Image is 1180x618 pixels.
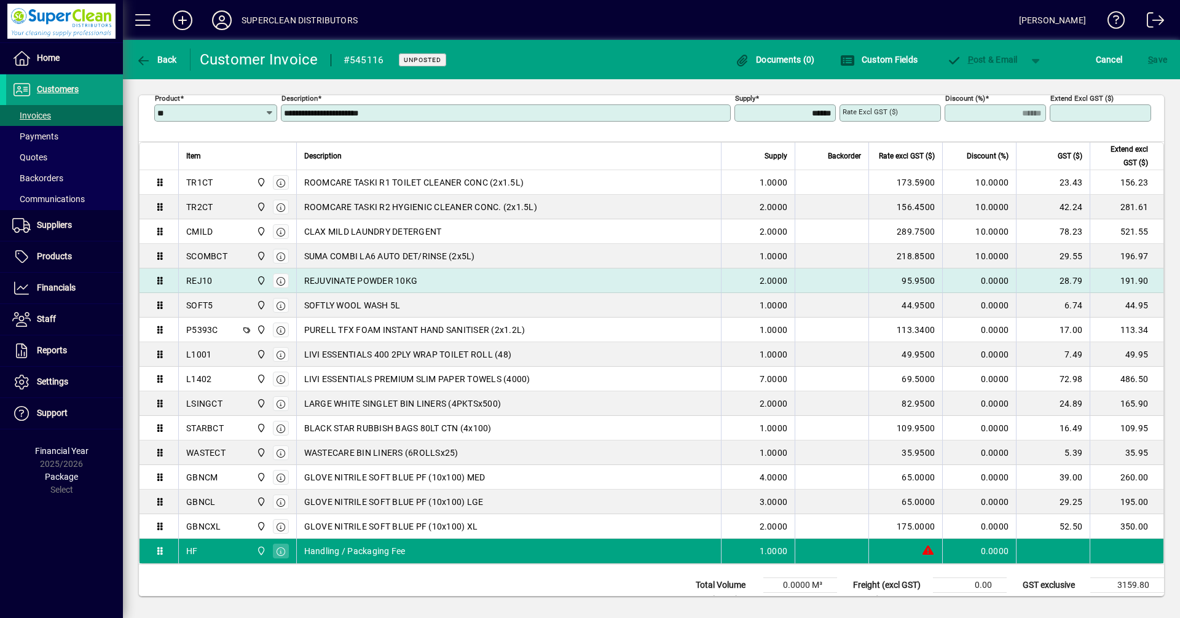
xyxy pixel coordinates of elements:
[186,373,211,385] div: L1402
[35,446,88,456] span: Financial Year
[942,514,1016,539] td: 0.0000
[253,372,267,386] span: Superclean Distributors
[1016,465,1090,490] td: 39.00
[763,593,837,608] td: 0.0000 Kg
[837,49,921,71] button: Custom Fields
[186,275,212,287] div: REJ10
[1016,244,1090,268] td: 29.55
[760,471,788,483] span: 4.0000
[942,244,1016,268] td: 10.0000
[186,176,213,189] div: TR1CT
[942,219,1016,244] td: 10.0000
[1090,318,1163,342] td: 113.34
[304,496,484,508] span: GLOVE NITRILE SOFT BLUE PF (10x100) LGE
[6,273,123,303] a: Financials
[847,593,933,608] td: Rounding
[186,299,213,311] div: SOFT5
[1016,367,1090,391] td: 72.98
[37,345,67,355] span: Reports
[253,323,267,337] span: Superclean Distributors
[1148,55,1153,65] span: S
[1090,170,1163,195] td: 156.23
[1016,318,1090,342] td: 17.00
[946,55,1018,65] span: ost & Email
[253,446,267,460] span: Superclean Distributors
[253,421,267,435] span: Superclean Distributors
[1090,490,1163,514] td: 195.00
[6,126,123,147] a: Payments
[6,105,123,126] a: Invoices
[304,275,418,287] span: REJUVINATE POWDER 10KG
[876,250,935,262] div: 218.8500
[304,324,525,336] span: PURELL TFX FOAM INSTANT HAND SANITISER (2x1.2L)
[6,304,123,335] a: Staff
[942,465,1016,490] td: 0.0000
[186,201,213,213] div: TR2CT
[933,593,1007,608] td: 0.00
[1098,2,1125,42] a: Knowledge Base
[760,397,788,410] span: 2.0000
[1148,50,1167,69] span: ave
[1016,342,1090,367] td: 7.49
[879,149,935,163] span: Rate excl GST ($)
[6,241,123,272] a: Products
[942,440,1016,465] td: 0.0000
[12,131,58,141] span: Payments
[1016,195,1090,219] td: 42.24
[253,471,267,484] span: Superclean Distributors
[253,176,267,189] span: Superclean Distributors
[37,251,72,261] span: Products
[344,50,384,70] div: #545116
[760,447,788,459] span: 1.0000
[876,324,935,336] div: 113.3400
[253,544,267,558] span: Superclean Distributors
[967,149,1009,163] span: Discount (%)
[1145,49,1170,71] button: Save
[253,299,267,312] span: Superclean Distributors
[942,490,1016,514] td: 0.0000
[945,94,985,103] mat-label: Discount (%)
[1016,416,1090,440] td: 16.49
[253,225,267,238] span: Superclean Distributors
[760,250,788,262] span: 1.0000
[760,324,788,336] span: 1.0000
[763,578,837,593] td: 0.0000 M³
[281,94,318,103] mat-label: Description
[1058,149,1082,163] span: GST ($)
[1019,10,1086,30] div: [PERSON_NAME]
[760,299,788,311] span: 1.0000
[304,520,478,533] span: GLOVE NITRILE SOFT BLUE PF (10x100) XL
[843,108,898,116] mat-label: Rate excl GST ($)
[253,348,267,361] span: Superclean Distributors
[942,195,1016,219] td: 10.0000
[304,471,486,483] span: GLOVE NITRILE SOFT BLUE PF (10x100) MED
[6,398,123,429] a: Support
[1090,514,1163,539] td: 350.00
[1016,268,1090,293] td: 28.79
[133,49,180,71] button: Back
[942,416,1016,440] td: 0.0000
[304,201,537,213] span: ROOMCARE TASKI R2 HYGIENIC CLEANER CONC. (2x1.5L)
[186,520,221,533] div: GBNCXL
[200,50,318,69] div: Customer Invoice
[1016,514,1090,539] td: 52.50
[186,496,215,508] div: GBNCL
[1090,440,1163,465] td: 35.95
[1090,593,1164,608] td: 473.97
[765,149,787,163] span: Supply
[876,373,935,385] div: 69.5000
[12,111,51,120] span: Invoices
[304,422,492,434] span: BLACK STAR RUBBISH BAGS 80LT CTN (4x100)
[1016,440,1090,465] td: 5.39
[1016,490,1090,514] td: 29.25
[37,84,79,94] span: Customers
[242,10,358,30] div: SUPERCLEAN DISTRIBUTORS
[760,275,788,287] span: 2.0000
[304,447,458,459] span: WASTECARE BIN LINERS (6ROLLSx25)
[186,250,227,262] div: SCOMBCT
[186,225,213,238] div: CMILD
[37,408,68,418] span: Support
[1016,293,1090,318] td: 6.74
[942,293,1016,318] td: 0.0000
[1017,593,1090,608] td: GST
